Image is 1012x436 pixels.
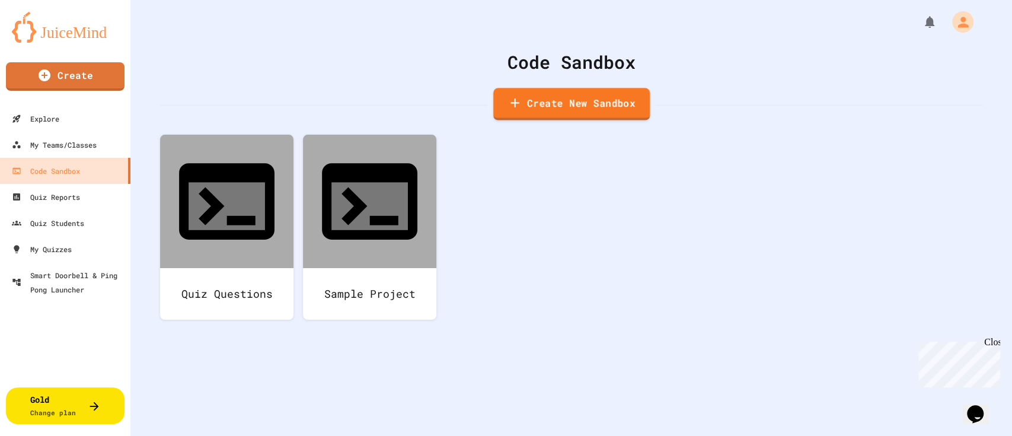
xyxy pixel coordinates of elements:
[12,112,59,126] div: Explore
[6,62,124,91] a: Create
[12,164,80,178] div: Code Sandbox
[12,190,80,204] div: Quiz Reports
[962,389,1000,424] iframe: chat widget
[914,337,1000,387] iframe: chat widget
[12,242,72,256] div: My Quizzes
[6,387,124,424] button: GoldChange plan
[493,88,649,120] a: Create New Sandbox
[940,8,976,36] div: My Account
[5,5,82,75] div: Chat with us now!Close
[30,393,76,418] div: Gold
[12,268,126,297] div: Smart Doorbell & Ping Pong Launcher
[30,408,76,417] span: Change plan
[160,268,293,320] div: Quiz Questions
[160,49,982,75] div: Code Sandbox
[901,12,940,32] div: My Notifications
[12,216,84,230] div: Quiz Students
[12,12,119,43] img: logo-orange.svg
[303,135,436,320] a: Sample Project
[12,138,97,152] div: My Teams/Classes
[160,135,293,320] a: Quiz Questions
[303,268,436,320] div: Sample Project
